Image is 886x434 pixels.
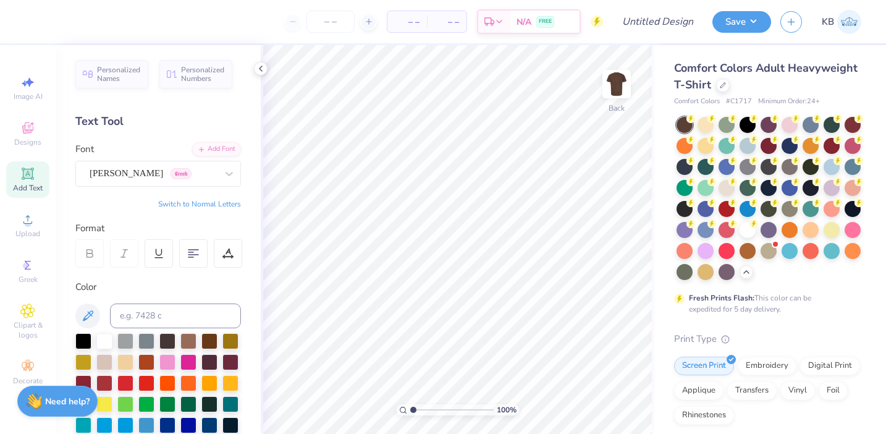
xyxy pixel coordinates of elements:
[434,15,459,28] span: – –
[15,229,40,239] span: Upload
[517,15,531,28] span: N/A
[181,66,225,83] span: Personalized Numbers
[395,15,420,28] span: – –
[674,381,724,400] div: Applique
[75,221,242,236] div: Format
[97,66,141,83] span: Personalized Names
[158,199,241,209] button: Switch to Normal Letters
[14,137,41,147] span: Designs
[758,96,820,107] span: Minimum Order: 24 +
[13,183,43,193] span: Add Text
[674,96,720,107] span: Comfort Colors
[727,381,777,400] div: Transfers
[609,103,625,114] div: Back
[674,332,861,346] div: Print Type
[689,292,841,315] div: This color can be expedited for 5 day delivery.
[306,11,355,33] input: – –
[75,280,241,294] div: Color
[14,91,43,101] span: Image AI
[75,113,241,130] div: Text Tool
[712,11,771,33] button: Save
[612,9,703,34] input: Untitled Design
[110,304,241,328] input: e.g. 7428 c
[75,142,94,156] label: Font
[800,357,860,375] div: Digital Print
[780,381,815,400] div: Vinyl
[497,404,517,415] span: 100 %
[13,376,43,386] span: Decorate
[738,357,796,375] div: Embroidery
[604,72,629,96] img: Back
[819,381,848,400] div: Foil
[726,96,752,107] span: # C1717
[822,10,861,34] a: KB
[192,142,241,156] div: Add Font
[837,10,861,34] img: Kaiden Bondurant
[19,274,38,284] span: Greek
[674,61,858,92] span: Comfort Colors Adult Heavyweight T-Shirt
[674,357,734,375] div: Screen Print
[6,320,49,340] span: Clipart & logos
[689,293,754,303] strong: Fresh Prints Flash:
[822,15,834,29] span: KB
[539,17,552,26] span: FREE
[674,406,734,425] div: Rhinestones
[45,396,90,407] strong: Need help?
